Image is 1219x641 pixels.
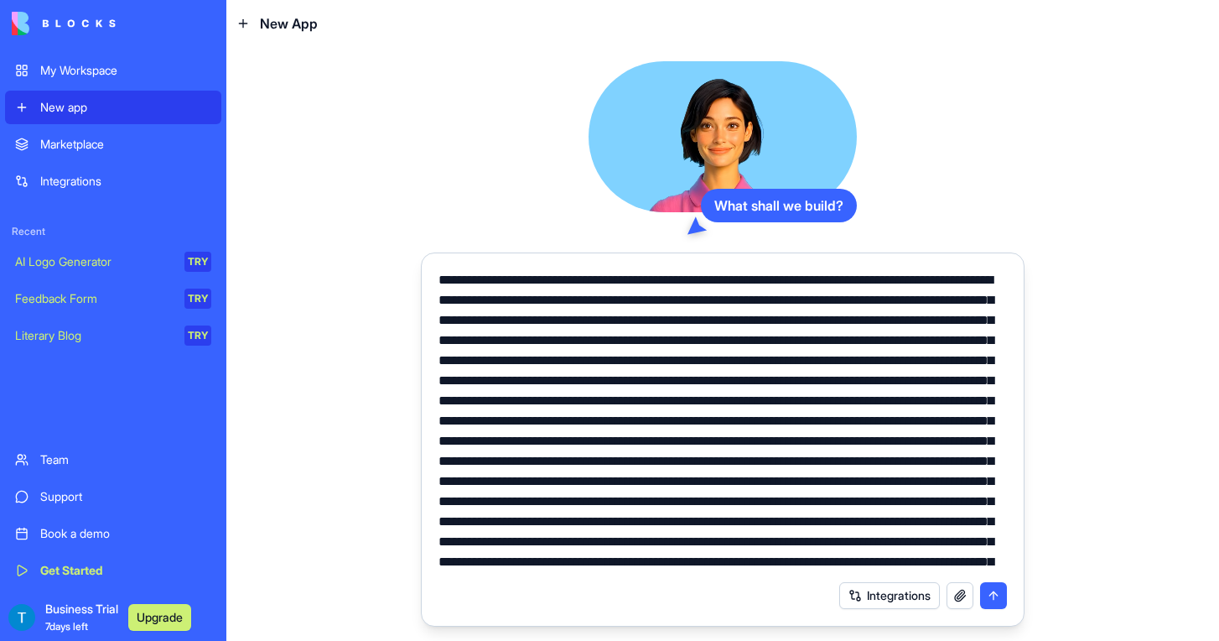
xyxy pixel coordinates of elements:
[701,189,857,222] div: What shall we build?
[8,604,35,631] img: ACg8ocKdFDLnpaHeE9FOCL5_wAs0CIqoHCh2MEzBz03XoVzN22NEyA=s96-c
[40,562,211,579] div: Get Started
[40,451,211,468] div: Team
[40,525,211,542] div: Book a demo
[5,554,221,587] a: Get Started
[15,290,173,307] div: Feedback Form
[128,604,191,631] button: Upgrade
[15,253,173,270] div: AI Logo Generator
[5,225,221,238] span: Recent
[184,289,211,309] div: TRY
[260,13,318,34] span: New App
[45,620,88,633] span: 7 days left
[5,319,221,352] a: Literary BlogTRY
[5,443,221,477] a: Team
[5,128,221,161] a: Marketplace
[5,91,221,124] a: New app
[5,282,221,315] a: Feedback FormTRY
[45,601,118,634] span: Business Trial
[839,582,940,609] button: Integrations
[40,136,211,153] div: Marketplace
[40,99,211,116] div: New app
[5,54,221,87] a: My Workspace
[184,252,211,272] div: TRY
[15,327,173,344] div: Literary Blog
[40,488,211,505] div: Support
[184,326,211,346] div: TRY
[5,164,221,198] a: Integrations
[5,245,221,279] a: AI Logo GeneratorTRY
[5,517,221,550] a: Book a demo
[5,480,221,513] a: Support
[40,62,211,79] div: My Workspace
[40,173,211,190] div: Integrations
[12,12,116,35] img: logo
